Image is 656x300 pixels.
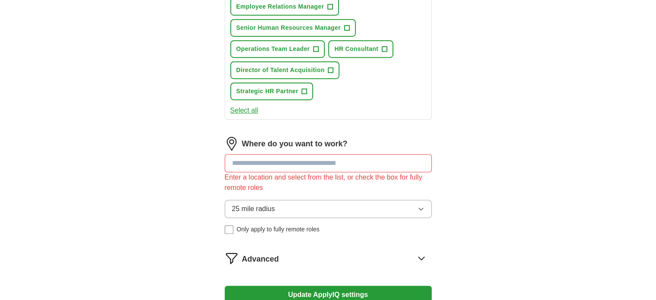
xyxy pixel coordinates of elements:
[225,225,233,234] input: Only apply to fully remote roles
[225,200,432,218] button: 25 mile radius
[230,40,325,58] button: Operations Team Leader
[236,66,325,75] span: Director of Talent Acquisition
[230,61,340,79] button: Director of Talent Acquisition
[236,23,341,32] span: Senior Human Resources Manager
[225,137,239,151] img: location.png
[232,204,275,214] span: 25 mile radius
[225,251,239,265] img: filter
[230,19,356,37] button: Senior Human Resources Manager
[236,87,298,96] span: Strategic HR Partner
[242,253,279,265] span: Advanced
[236,44,310,54] span: Operations Team Leader
[225,172,432,193] div: Enter a location and select from the list, or check the box for fully remote roles
[230,105,258,116] button: Select all
[334,44,378,54] span: HR Consultant
[328,40,393,58] button: HR Consultant
[242,138,348,150] label: Where do you want to work?
[237,225,320,234] span: Only apply to fully remote roles
[236,2,324,11] span: Employee Relations Manager
[230,82,314,100] button: Strategic HR Partner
